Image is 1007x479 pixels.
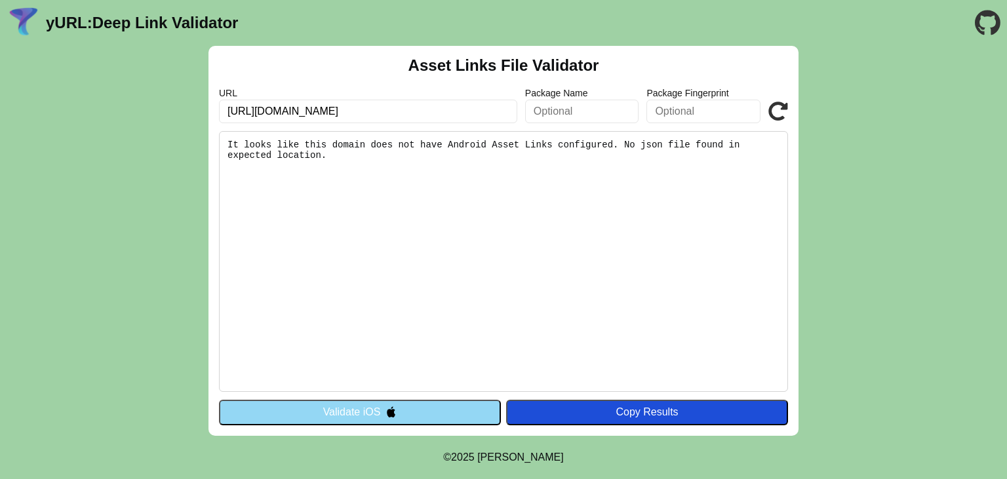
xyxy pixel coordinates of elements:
[7,6,41,40] img: yURL Logo
[451,451,475,463] span: 2025
[525,88,639,98] label: Package Name
[443,436,563,479] footer: ©
[219,100,517,123] input: Required
[219,400,501,425] button: Validate iOS
[646,100,760,123] input: Optional
[506,400,788,425] button: Copy Results
[219,131,788,392] pre: It looks like this domain does not have Android Asset Links configured. No json file found in exp...
[525,100,639,123] input: Optional
[646,88,760,98] label: Package Fingerprint
[219,88,517,98] label: URL
[408,56,599,75] h2: Asset Links File Validator
[477,451,564,463] a: Michael Ibragimchayev's Personal Site
[513,406,781,418] div: Copy Results
[385,406,397,417] img: appleIcon.svg
[46,14,238,32] a: yURL:Deep Link Validator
